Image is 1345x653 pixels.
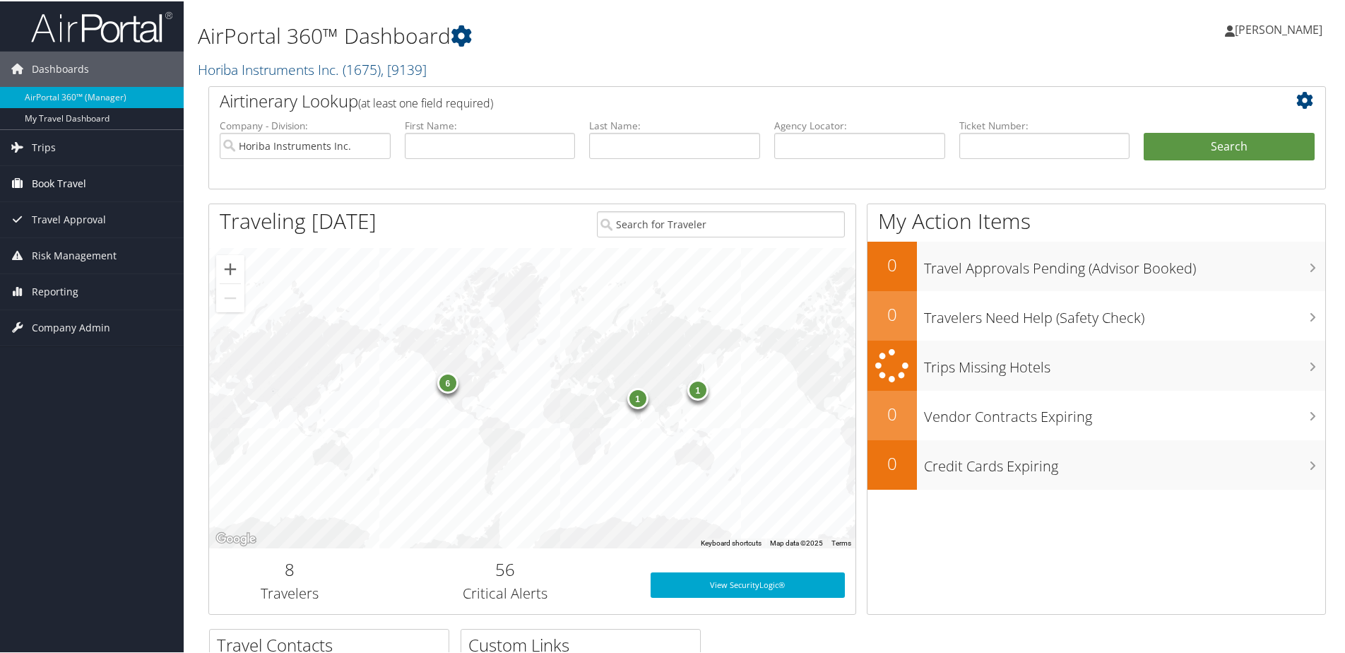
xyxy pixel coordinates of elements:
label: Company - Division: [220,117,391,131]
span: Map data ©2025 [770,538,823,546]
a: Terms (opens in new tab) [831,538,851,546]
h2: Airtinerary Lookup [220,88,1221,112]
div: 6 [437,371,458,392]
a: View SecurityLogic® [651,571,845,596]
span: Risk Management [32,237,117,272]
h2: 0 [867,252,917,276]
span: Company Admin [32,309,110,344]
h3: Vendor Contracts Expiring [924,399,1325,425]
span: Reporting [32,273,78,308]
span: Book Travel [32,165,86,200]
h3: Travelers Need Help (Safety Check) [924,300,1325,326]
a: Trips Missing Hotels [867,339,1325,389]
a: Horiba Instruments Inc. [198,59,427,78]
a: 0Vendor Contracts Expiring [867,389,1325,439]
label: Ticket Number: [959,117,1130,131]
a: Open this area in Google Maps (opens a new window) [213,529,259,547]
button: Keyboard shortcuts [701,537,762,547]
button: Search [1144,131,1315,160]
h3: Travelers [220,582,360,602]
img: Google [213,529,259,547]
h3: Credit Cards Expiring [924,448,1325,475]
h3: Trips Missing Hotels [924,349,1325,376]
div: 1 [627,386,648,407]
h3: Travel Approvals Pending (Advisor Booked) [924,250,1325,277]
h1: AirPortal 360™ Dashboard [198,20,957,49]
a: 0Travel Approvals Pending (Advisor Booked) [867,240,1325,290]
span: [PERSON_NAME] [1235,20,1322,36]
img: airportal-logo.png [31,9,172,42]
button: Zoom in [216,254,244,282]
button: Zoom out [216,283,244,311]
input: Search for Traveler [597,210,845,236]
span: Trips [32,129,56,164]
span: Dashboards [32,50,89,86]
label: Last Name: [589,117,760,131]
h1: My Action Items [867,205,1325,235]
span: Travel Approval [32,201,106,236]
h2: 8 [220,556,360,580]
h2: 0 [867,450,917,474]
a: 0Credit Cards Expiring [867,439,1325,488]
span: (at least one field required) [358,94,493,110]
label: First Name: [405,117,576,131]
h1: Traveling [DATE] [220,205,377,235]
span: , [ 9139 ] [381,59,427,78]
span: ( 1675 ) [343,59,381,78]
h2: 0 [867,401,917,425]
a: 0Travelers Need Help (Safety Check) [867,290,1325,339]
label: Agency Locator: [774,117,945,131]
div: 1 [687,378,709,399]
a: [PERSON_NAME] [1225,7,1337,49]
h2: 56 [381,556,629,580]
h2: 0 [867,301,917,325]
h3: Critical Alerts [381,582,629,602]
